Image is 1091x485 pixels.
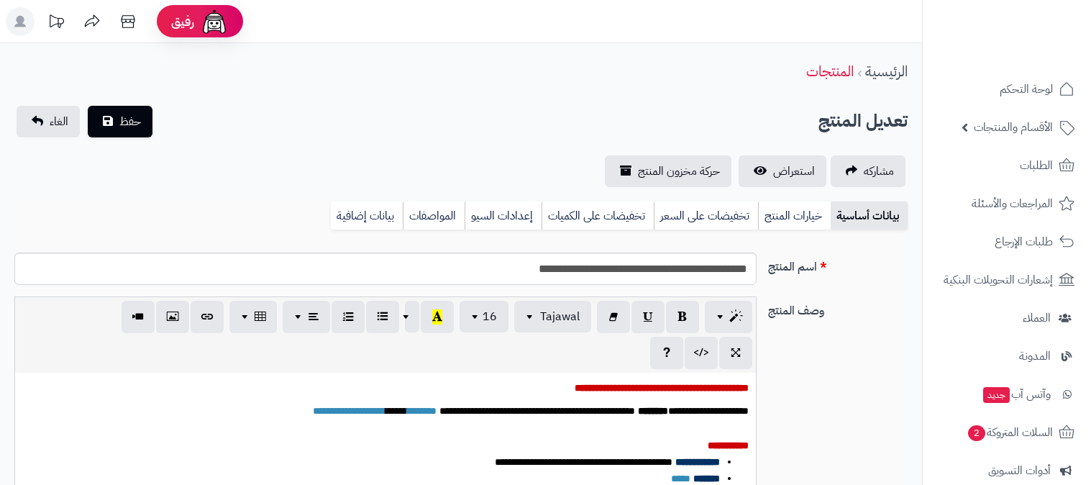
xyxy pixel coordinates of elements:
a: استعراض [739,155,826,187]
img: logo-2.png [993,12,1077,42]
button: 16 [460,301,508,332]
span: العملاء [1023,308,1051,328]
span: حفظ [119,113,141,130]
span: المراجعات والأسئلة [972,194,1053,214]
a: طلبات الإرجاع [931,225,1082,259]
span: Tajawal [540,308,580,325]
span: رفيق [171,13,194,30]
span: الأقسام والمنتجات [974,117,1053,137]
span: طلبات الإرجاع [995,232,1053,252]
a: إشعارات التحويلات البنكية [931,263,1082,297]
a: إعدادات السيو [465,201,542,230]
a: المراجعات والأسئلة [931,186,1082,221]
a: الرئيسية [865,60,908,82]
span: 16 [483,308,497,325]
button: Tajawal [514,301,591,332]
a: حركة مخزون المنتج [605,155,731,187]
span: 2 [967,425,986,442]
span: أدوات التسويق [988,461,1051,481]
a: تخفيضات على السعر [654,201,758,230]
a: المواصفات [403,201,465,230]
label: وصف المنتج [762,296,913,319]
span: مشاركه [864,163,894,180]
a: مشاركه [831,155,905,187]
a: المنتجات [806,60,854,82]
a: الغاء [17,106,80,137]
a: المدونة [931,339,1082,373]
span: لوحة التحكم [1000,79,1053,99]
a: بيانات إضافية [331,201,403,230]
img: ai-face.png [200,7,229,36]
label: اسم المنتج [762,253,913,276]
a: وآتس آبجديد [931,377,1082,412]
span: الغاء [50,113,68,130]
a: لوحة التحكم [931,72,1082,106]
a: بيانات أساسية [831,201,908,230]
span: الطلبات [1020,155,1053,176]
a: السلات المتروكة2 [931,415,1082,450]
h2: تعديل المنتج [818,106,908,136]
a: تخفيضات على الكميات [542,201,654,230]
a: تحديثات المنصة [38,7,74,40]
span: المدونة [1019,346,1051,366]
span: استعراض [773,163,815,180]
span: حركة مخزون المنتج [638,163,720,180]
span: السلات المتروكة [967,422,1053,443]
a: خيارات المنتج [758,201,831,230]
a: العملاء [931,301,1082,335]
span: وآتس آب [982,384,1051,404]
a: الطلبات [931,148,1082,183]
span: إشعارات التحويلات البنكية [944,270,1053,290]
button: حفظ [88,106,152,137]
span: جديد [983,387,1010,403]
